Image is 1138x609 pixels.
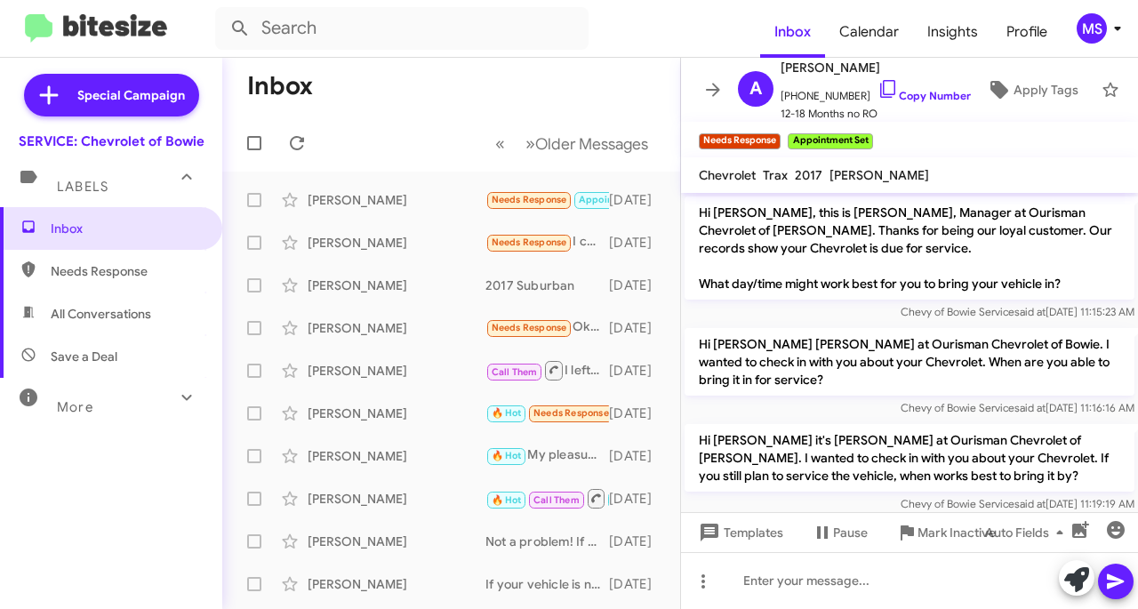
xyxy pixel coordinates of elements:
span: Labels [57,179,108,195]
div: [DATE] [609,533,666,550]
span: Auto Fields [985,517,1070,549]
span: Needs Response [492,194,567,205]
div: Ok. I will send you a text later [DATE]. GM motors told me to include claim number and to ask for... [485,317,609,338]
div: [PERSON_NAME] [308,575,485,593]
span: Chevy of Bowie Service [DATE] 11:19:19 AM [901,497,1134,510]
input: Search [215,7,589,50]
span: Call Them [533,494,580,506]
span: Inbox [51,220,202,237]
h1: Inbox [247,72,313,100]
div: [DATE] [609,490,666,508]
p: Hi [PERSON_NAME], this is [PERSON_NAME], Manager at Ourisman Chevrolet of [PERSON_NAME]. Thanks f... [685,196,1134,300]
span: Trax [763,167,788,183]
span: Special Campaign [77,86,185,104]
span: Apply Tags [1014,74,1078,106]
div: [DATE] [609,362,666,380]
div: [PERSON_NAME] [308,490,485,508]
span: [PHONE_NUMBER] [781,78,971,105]
span: A [749,75,762,103]
span: 🔥 Hot [492,494,522,506]
span: Pause [833,517,868,549]
div: If your vehicle is not ready for service yet please disregard the system generated text messages [485,575,609,593]
span: Save a Deal [51,348,117,365]
span: Mark Inactive [918,517,996,549]
div: [DATE] [609,575,666,593]
div: My pleasure! Have a great day [485,445,609,466]
span: Needs Response [492,322,567,333]
span: » [525,132,535,155]
span: 🔥 Hot [492,450,522,461]
span: Call Them [492,366,538,378]
div: [PERSON_NAME] [308,319,485,337]
a: Copy Number [878,89,971,102]
div: Yes thanx for checking [485,403,609,423]
button: MS [1062,13,1118,44]
span: « [495,132,505,155]
span: 🔥 Hot [492,407,522,419]
button: Auto Fields [971,517,1085,549]
div: SERVICE: Chevrolet of Bowie [19,132,204,150]
span: Needs Response [51,262,202,280]
div: [PERSON_NAME] [308,362,485,380]
button: Next [515,125,659,162]
div: 2017 Suburban [485,276,609,294]
span: [PERSON_NAME] [781,57,971,78]
div: [DATE] [609,191,666,209]
span: [PERSON_NAME] [829,167,929,183]
span: Older Messages [535,134,648,154]
span: Chevy of Bowie Service [DATE] 11:15:23 AM [901,305,1134,318]
div: [PERSON_NAME] [308,405,485,422]
div: [DATE] [609,319,666,337]
nav: Page navigation example [485,125,659,162]
span: said at [1014,497,1046,510]
div: [DATE] [609,234,666,252]
div: [PERSON_NAME] [308,447,485,465]
span: Templates [695,517,783,549]
div: Not a problem! If your vehicle is not ready for service please disregard they system generated te... [485,533,609,550]
div: [DATE] [609,447,666,465]
div: I can't afford to do that right now [485,232,609,252]
div: [PERSON_NAME] [308,191,485,209]
div: [PERSON_NAME] [308,533,485,550]
button: Templates [681,517,797,549]
span: More [57,399,93,415]
div: [DATE] [609,276,666,294]
small: Needs Response [699,133,781,149]
button: Apply Tags [971,74,1093,106]
div: [DATE] [609,405,666,422]
p: Hi [PERSON_NAME] it's [PERSON_NAME] at Ourisman Chevrolet of [PERSON_NAME]. I wanted to check in ... [685,424,1134,492]
div: Thanks [PERSON_NAME]. Is everything okay with it from the 27 point Inspection? [485,189,609,210]
div: [PERSON_NAME] [308,276,485,294]
span: Chevrolet [699,167,756,183]
span: Needs Response [533,407,609,419]
span: 2017 [795,167,822,183]
a: Insights [913,6,992,58]
a: Profile [992,6,1062,58]
span: 12-18 Months no RO [781,105,971,123]
span: Chevy of Bowie Service [DATE] 11:16:16 AM [901,401,1134,414]
div: MS [1077,13,1107,44]
span: Appointment Set [579,194,657,205]
span: Needs Response [492,236,567,248]
div: [PERSON_NAME] [308,234,485,252]
button: Mark Inactive [882,517,1010,549]
button: Pause [797,517,882,549]
a: Special Campaign [24,74,199,116]
span: All Conversations [51,305,151,323]
button: Previous [485,125,516,162]
span: said at [1014,401,1046,414]
a: Calendar [825,6,913,58]
small: Appointment Set [788,133,872,149]
a: Inbox [760,6,825,58]
div: I left a voicemail and my number [PERSON_NAME]. Contact me whenever you have time. Thank you [485,359,609,381]
span: said at [1014,305,1046,318]
p: Hi [PERSON_NAME] [PERSON_NAME] at Ourisman Chevrolet of Bowie. I wanted to check in with you abou... [685,328,1134,396]
div: Good morning [PERSON_NAME]! I saw you called in, were you able to get help? [485,487,609,509]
